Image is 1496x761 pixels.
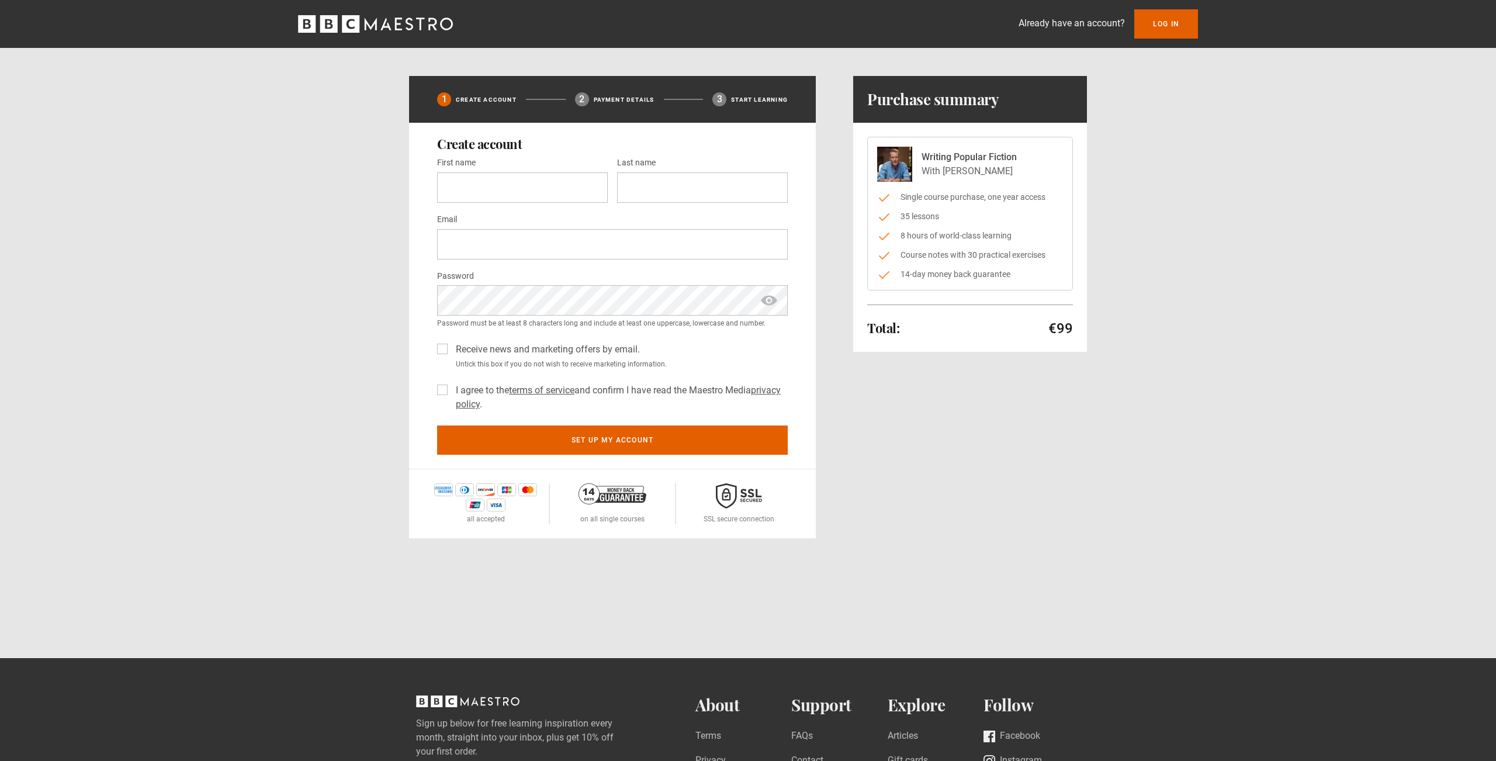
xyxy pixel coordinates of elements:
h2: Support [791,696,888,715]
svg: BBC Maestro, back to top [416,696,520,707]
label: Receive news and marketing offers by email. [451,343,640,357]
p: €99 [1048,319,1073,338]
li: 35 lessons [877,210,1063,223]
a: Articles [888,729,918,745]
img: diners [455,483,474,496]
p: With [PERSON_NAME] [922,164,1017,178]
img: mastercard [518,483,537,496]
a: FAQs [791,729,813,745]
small: Password must be at least 8 characters long and include at least one uppercase, lowercase and num... [437,318,788,328]
svg: BBC Maestro [298,15,453,33]
p: SSL secure connection [704,514,774,524]
h2: Create account [437,137,788,151]
div: 1 [437,92,451,106]
p: all accepted [467,514,505,524]
h1: Purchase summary [867,90,999,109]
li: 8 hours of world-class learning [877,230,1063,242]
img: discover [476,483,495,496]
button: Set up my account [437,426,788,455]
label: Password [437,269,474,283]
img: amex [434,483,453,496]
img: 14-day-money-back-guarantee-42d24aedb5115c0ff13b.png [579,483,646,504]
label: Email [437,213,457,227]
h2: Explore [888,696,984,715]
img: unionpay [466,499,484,511]
label: Last name [617,156,656,170]
li: Course notes with 30 practical exercises [877,249,1063,261]
h2: Total: [867,321,899,335]
a: terms of service [509,385,574,396]
a: Terms [695,729,721,745]
span: show password [760,285,778,316]
a: Facebook [984,729,1040,745]
label: Sign up below for free learning inspiration every month, straight into your inbox, plus get 10% o... [416,717,649,759]
p: Create Account [456,95,517,104]
img: visa [487,499,505,511]
li: 14-day money back guarantee [877,268,1063,281]
p: on all single courses [580,514,645,524]
small: Untick this box if you do not wish to receive marketing information. [451,359,788,369]
a: BBC Maestro, back to top [416,700,520,711]
div: 3 [712,92,726,106]
h2: Follow [984,696,1080,715]
p: Writing Popular Fiction [922,150,1017,164]
li: Single course purchase, one year access [877,191,1063,203]
h2: About [695,696,792,715]
label: I agree to the and confirm I have read the Maestro Media . [451,383,788,411]
div: 2 [575,92,589,106]
p: Start learning [731,95,788,104]
p: Already have an account? [1019,16,1125,30]
p: Payment details [594,95,654,104]
label: First name [437,156,476,170]
img: jcb [497,483,516,496]
a: Log In [1134,9,1198,39]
